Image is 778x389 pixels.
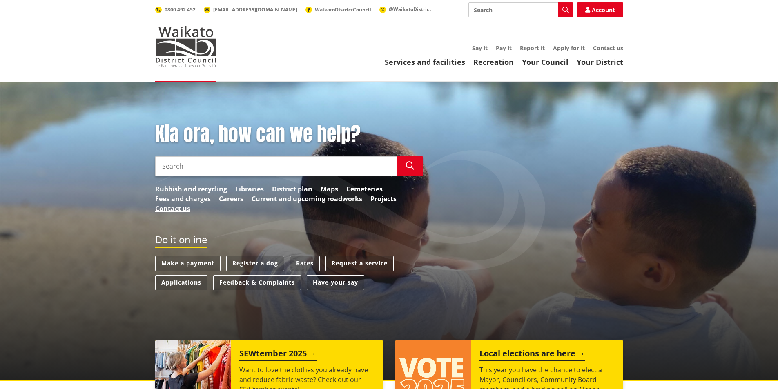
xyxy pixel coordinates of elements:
[325,256,394,271] a: Request a service
[389,6,431,13] span: @WaikatoDistrict
[219,194,243,204] a: Careers
[307,275,364,290] a: Have your say
[213,6,297,13] span: [EMAIL_ADDRESS][DOMAIN_NAME]
[468,2,573,17] input: Search input
[577,2,623,17] a: Account
[155,234,207,248] h2: Do it online
[370,194,397,204] a: Projects
[385,57,465,67] a: Services and facilities
[379,6,431,13] a: @WaikatoDistrict
[155,156,397,176] input: Search input
[315,6,371,13] span: WaikatoDistrictCouncil
[155,6,196,13] a: 0800 492 452
[577,57,623,67] a: Your District
[155,194,211,204] a: Fees and charges
[522,57,568,67] a: Your Council
[593,44,623,52] a: Contact us
[252,194,362,204] a: Current and upcoming roadworks
[553,44,585,52] a: Apply for it
[155,275,207,290] a: Applications
[305,6,371,13] a: WaikatoDistrictCouncil
[155,204,190,213] a: Contact us
[520,44,545,52] a: Report it
[226,256,284,271] a: Register a dog
[155,256,221,271] a: Make a payment
[235,184,264,194] a: Libraries
[272,184,312,194] a: District plan
[290,256,320,271] a: Rates
[472,44,488,52] a: Say it
[213,275,301,290] a: Feedback & Complaints
[155,184,227,194] a: Rubbish and recycling
[346,184,383,194] a: Cemeteries
[479,349,585,361] h2: Local elections are here
[321,184,338,194] a: Maps
[473,57,514,67] a: Recreation
[165,6,196,13] span: 0800 492 452
[496,44,512,52] a: Pay it
[155,122,423,146] h1: Kia ora, how can we help?
[204,6,297,13] a: [EMAIL_ADDRESS][DOMAIN_NAME]
[155,26,216,67] img: Waikato District Council - Te Kaunihera aa Takiwaa o Waikato
[239,349,317,361] h2: SEWtember 2025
